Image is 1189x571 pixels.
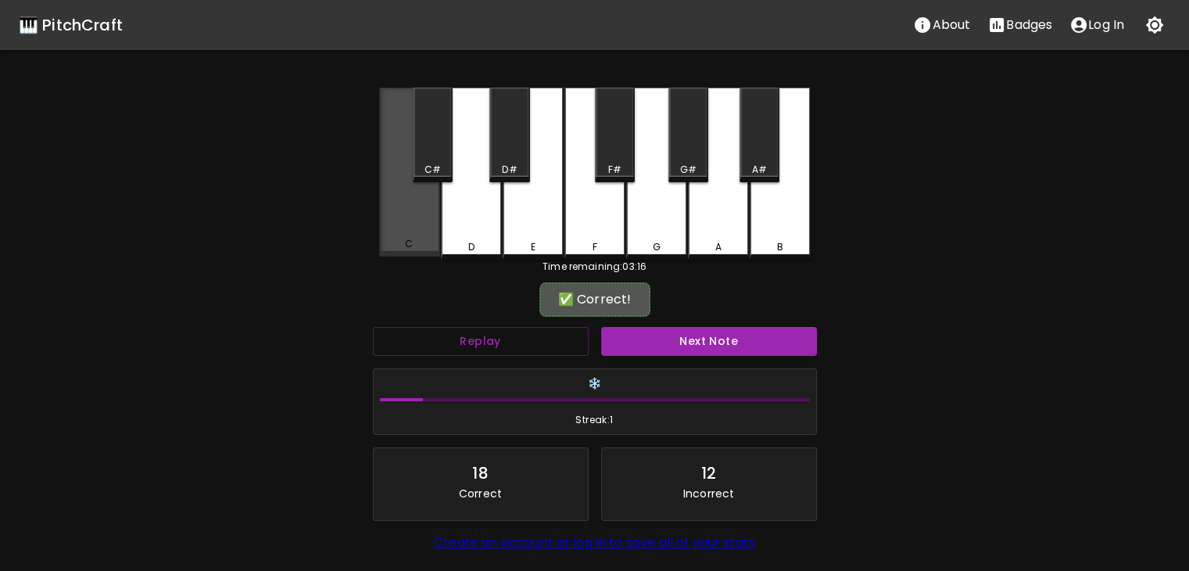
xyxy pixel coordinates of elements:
div: B [776,240,783,254]
h6: ❄️ [380,375,810,393]
span: Streak: 1 [380,412,810,428]
p: Incorrect [683,486,734,501]
div: G# [680,163,697,177]
a: 🎹 PitchCraft [19,13,123,38]
button: Next Note [601,327,817,356]
p: Correct [459,486,502,501]
div: D [467,240,474,254]
button: About [904,9,979,41]
div: E [530,240,535,254]
button: account of current user [1061,9,1133,41]
div: D# [502,163,517,177]
p: Log In [1088,16,1124,34]
div: C [405,237,413,251]
button: Stats [979,9,1061,41]
div: 12 [701,461,716,486]
div: A [714,240,721,254]
div: F# [607,163,621,177]
p: Badges [1006,16,1052,34]
p: About [932,16,970,34]
div: C# [424,163,441,177]
button: Replay [373,327,589,356]
div: F [592,240,596,254]
div: Time remaining: 03:16 [379,260,811,274]
div: A# [752,163,767,177]
div: ✅ Correct! [547,290,643,309]
div: 18 [472,461,488,486]
a: Create an account or log in to save all of your stats [434,533,755,551]
div: G [652,240,660,254]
